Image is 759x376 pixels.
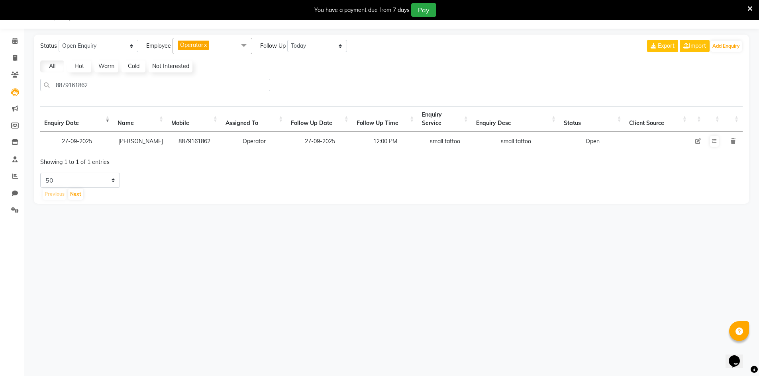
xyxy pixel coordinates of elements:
th: Name: activate to sort column ascending [114,106,167,132]
a: Not Interested [149,60,192,72]
button: Previous [43,189,67,200]
th: Enquiry Desc: activate to sort column ascending [472,106,560,132]
th: Follow Up Time : activate to sort column ascending [353,106,418,132]
td: 27-09-2025 [287,132,352,151]
span: Follow Up [260,42,286,50]
th: Enquiry Service : activate to sort column ascending [418,106,472,132]
th: : activate to sort column ascending [705,106,724,132]
th: Client Source: activate to sort column ascending [625,106,690,132]
td: small tattoo [418,132,472,151]
a: All [40,60,64,72]
div: small tattoo [476,137,556,146]
td: 12:00 PM [353,132,418,151]
th: : activate to sort column ascending [691,106,705,132]
th: : activate to sort column ascending [724,106,743,132]
a: x [203,41,207,49]
td: Open [560,132,625,151]
th: Mobile : activate to sort column ascending [167,106,222,132]
button: Next [68,189,83,200]
th: Assigned To : activate to sort column ascending [222,106,287,132]
th: Status: activate to sort column ascending [560,106,625,132]
a: Warm [94,60,118,72]
a: Import [680,40,710,52]
button: Export [647,40,678,52]
div: You have a payment due from 7 days [314,6,410,14]
button: Pay [411,3,436,17]
iframe: chat widget [726,344,751,368]
span: Status [40,42,57,50]
a: Hot [67,60,91,72]
th: Enquiry Date: activate to sort column ascending [40,106,114,132]
a: Cold [122,60,145,72]
td: 27-09-2025 [40,132,114,151]
th: Follow Up Date: activate to sort column ascending [287,106,352,132]
span: Operator [180,41,203,49]
td: Operator [222,132,287,151]
button: Add Enquiry [710,41,742,52]
td: 8879161862 [167,132,222,151]
div: Showing 1 to 1 of 1 entries [40,153,326,166]
td: [PERSON_NAME] [114,132,167,151]
span: Export [658,42,675,49]
span: Employee [146,42,171,50]
input: Search Enquiry By Name & Number [40,79,270,91]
